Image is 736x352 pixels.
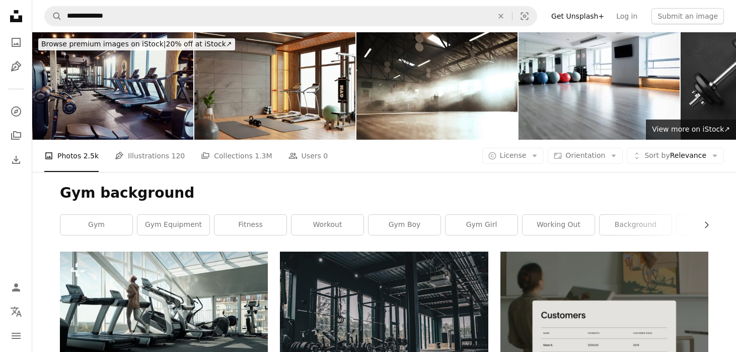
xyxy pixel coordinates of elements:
a: gym equipment [137,215,209,235]
a: Explore [6,101,26,122]
a: fitness [214,215,286,235]
a: background [600,215,672,235]
span: 0 [323,150,328,161]
img: Interior of modern light gym is well-equipped with modern machines and fitness gear, offering a f... [194,32,355,140]
button: License [482,148,544,164]
a: View more on iStock↗ [646,120,736,140]
form: Find visuals sitewide [44,6,537,26]
button: Sort byRelevance [627,148,724,164]
a: gym girl [446,215,518,235]
button: Search Unsplash [45,7,62,26]
img: Fitness balls in the exercise room [519,32,680,140]
a: Collections 1.3M [201,140,272,172]
span: Relevance [644,151,706,161]
a: workout [291,215,363,235]
img: Modern gym with exercise machines. [32,32,193,140]
a: gym [60,215,132,235]
a: Illustrations [6,56,26,77]
span: 1.3M [255,150,272,161]
a: Illustrations 120 [115,140,185,172]
a: Horizontal long shot of modern Muslim woman wearing hijab exercising in gym running on treadmill,... [60,316,268,325]
button: Submit an image [651,8,724,24]
button: scroll list to the right [697,215,708,235]
a: A large gym with a lot of machines [280,317,488,326]
button: Visual search [512,7,537,26]
a: Browse premium images on iStock|20% off at iStock↗ [32,32,241,56]
span: View more on iStock ↗ [652,125,730,133]
a: gym boy [369,215,440,235]
span: License [500,151,527,159]
h1: Gym background [60,184,708,202]
a: Get Unsplash+ [545,8,610,24]
a: working out [523,215,595,235]
a: Collections [6,126,26,146]
button: Orientation [548,148,623,164]
button: Menu [6,326,26,346]
a: Download History [6,150,26,170]
a: Log in / Sign up [6,277,26,298]
span: 20% off at iStock ↗ [41,40,232,48]
a: Photos [6,32,26,52]
span: Sort by [644,151,670,159]
img: Shot of an empty gym ready to be used [356,32,518,140]
button: Language [6,302,26,322]
span: Browse premium images on iStock | [41,40,166,48]
span: Orientation [565,151,605,159]
a: Log in [610,8,643,24]
a: Users 0 [288,140,328,172]
span: 120 [172,150,185,161]
button: Clear [490,7,512,26]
